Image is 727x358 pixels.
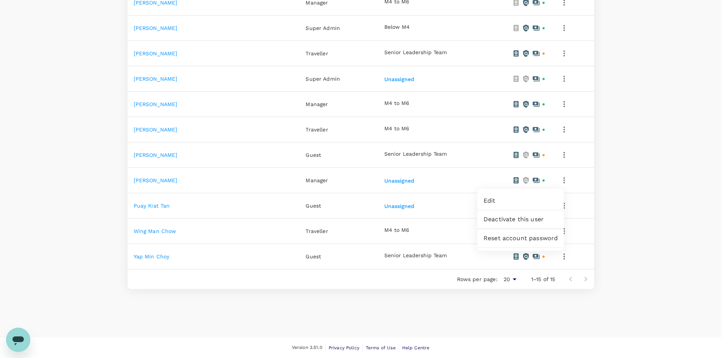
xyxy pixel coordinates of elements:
a: Edit [477,192,564,210]
span: Reset account password [484,234,558,243]
div: Deactivate this user [477,210,564,228]
div: Reset account password [477,229,564,247]
span: Edit [484,196,558,205]
span: Deactivate this user [484,215,558,224]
